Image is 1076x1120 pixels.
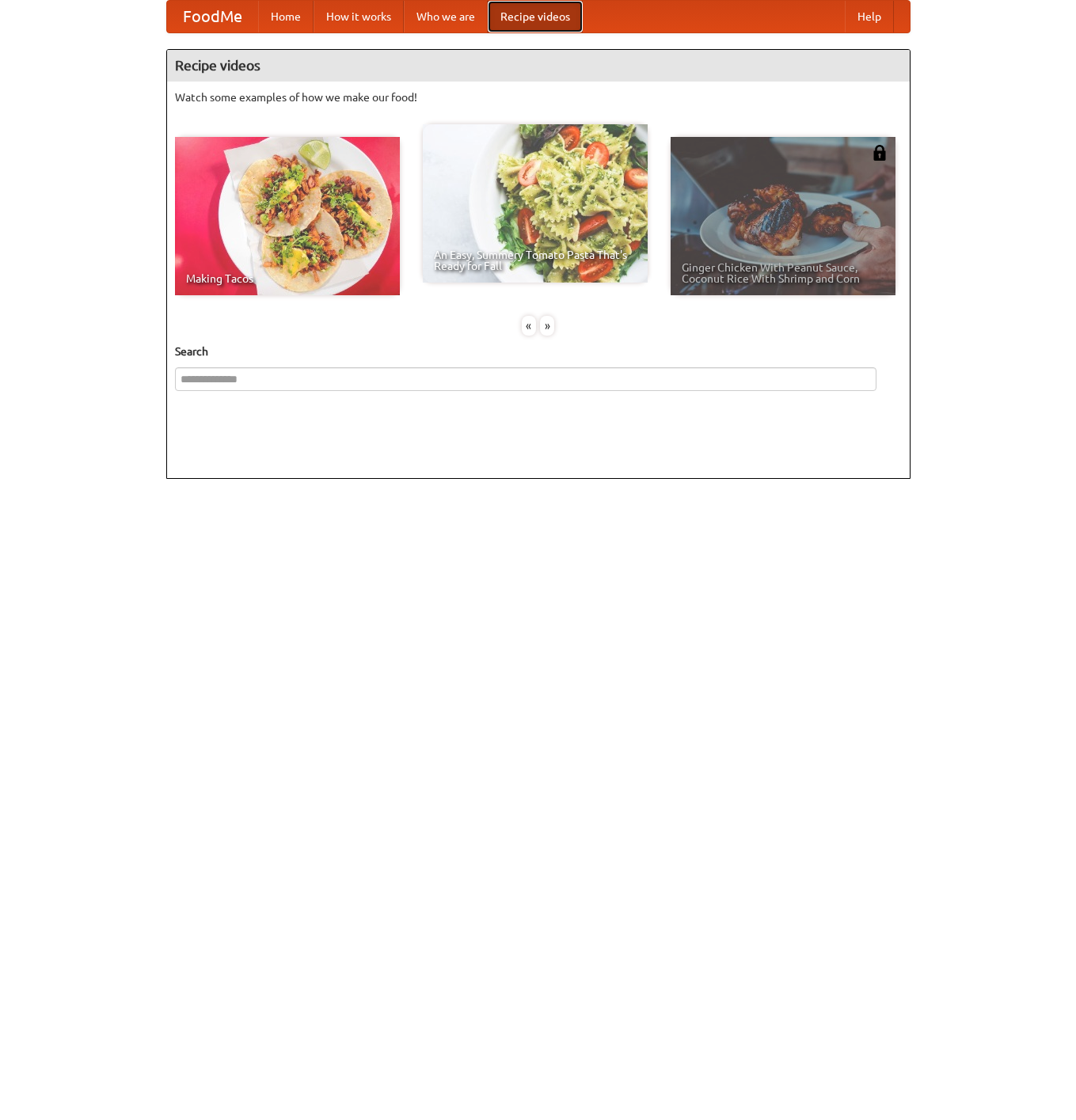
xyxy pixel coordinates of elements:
h4: Recipe videos [167,50,910,82]
a: Help [845,1,894,32]
a: Making Tacos [175,137,400,295]
p: Watch some examples of how we make our food! [175,89,902,105]
a: Who we are [404,1,488,32]
span: An Easy, Summery Tomato Pasta That's Ready for Fall [434,249,637,271]
a: How it works [314,1,404,32]
a: FoodMe [167,1,258,32]
h5: Search [175,344,902,359]
a: Home [258,1,314,32]
div: » [540,316,554,336]
a: Recipe videos [488,1,583,32]
div: « [522,316,536,336]
span: Making Tacos [186,273,389,284]
img: 483408.png [872,145,888,161]
a: An Easy, Summery Tomato Pasta That's Ready for Fall [423,124,648,283]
